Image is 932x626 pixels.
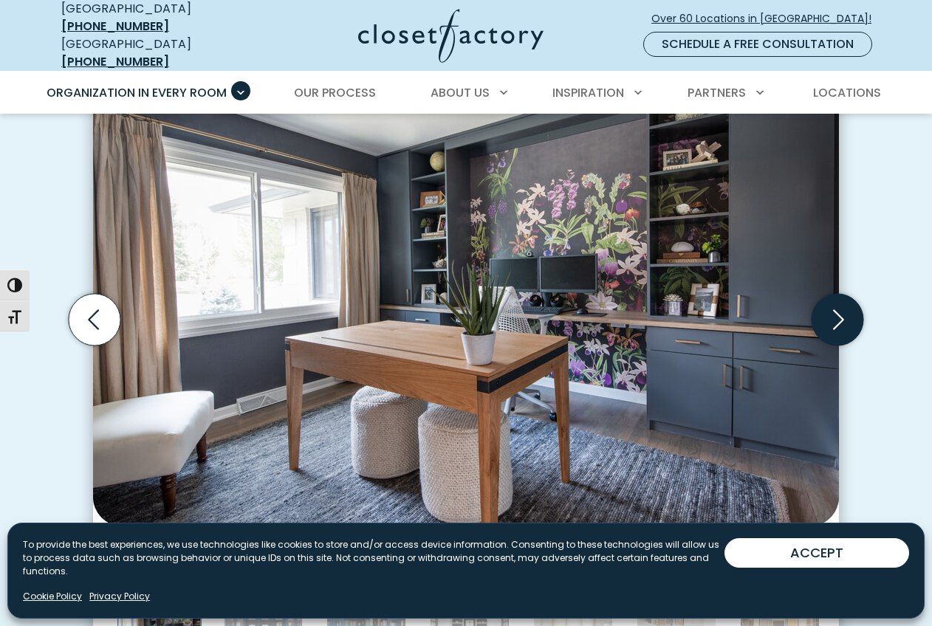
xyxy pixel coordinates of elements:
button: ACCEPT [724,538,909,568]
p: To provide the best experiences, we use technologies like cookies to store and/or access device i... [23,538,724,578]
a: [PHONE_NUMBER] [61,53,169,70]
button: Previous slide [63,288,126,351]
span: Our Process [294,84,376,101]
span: Organization in Every Room [47,84,227,101]
a: Schedule a Free Consultation [643,32,872,57]
span: Inspiration [552,84,624,101]
span: About Us [431,84,490,101]
span: Locations [813,84,881,101]
div: [GEOGRAPHIC_DATA] [61,35,242,71]
button: Next slide [806,288,869,351]
nav: Primary Menu [36,72,896,114]
a: Privacy Policy [89,590,150,603]
span: Partners [688,84,746,101]
a: Over 60 Locations in [GEOGRAPHIC_DATA]! [651,6,884,32]
img: Closet Factory Logo [358,9,544,63]
span: Over 60 Locations in [GEOGRAPHIC_DATA]! [651,11,883,27]
a: [PHONE_NUMBER] [61,18,169,35]
img: Modern home office with floral accent wallpaper, matte charcoal built-ins, and a light oak desk f... [93,72,839,526]
a: Cookie Policy [23,590,82,603]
